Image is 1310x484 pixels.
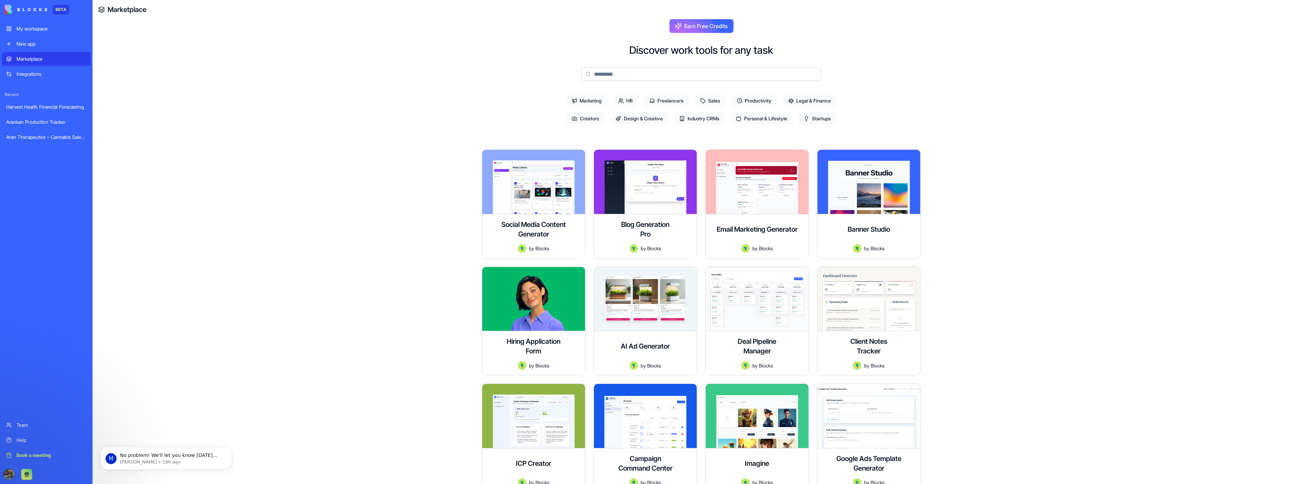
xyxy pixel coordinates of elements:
h4: Blog Generation Pro [618,220,673,239]
img: Avatar [518,361,526,370]
a: Integrations [2,67,90,81]
a: Marketplace [108,5,146,14]
span: by [529,362,534,369]
button: Search for help [10,188,127,202]
span: Help [109,231,120,236]
div: Recent message [14,87,123,94]
span: Blocks [759,245,773,252]
div: Arankan Production Tracker [6,119,86,125]
div: Create a ticket [14,156,123,163]
span: Blocks [647,362,661,369]
span: by [641,245,646,252]
a: Email Marketing GeneratorAvatarbyBlocks [705,149,809,258]
div: Harvest Health Financial Forecasting [6,104,86,110]
span: No problem! We'll let you know [DATE] once the option to remove a user is live [31,97,245,103]
a: New app [2,37,90,51]
span: by [641,362,646,369]
h4: ICP Creator [516,459,551,468]
div: Send us a message [14,126,114,133]
div: Profile image for Michal [99,11,113,25]
span: by [752,245,757,252]
h4: AI Ad Generator [621,341,670,351]
button: Earn Free Credits [669,19,733,33]
div: Close [118,11,130,23]
div: Recent messageProfile image for MichalNo problem! We'll let you know [DATE] once the option to re... [7,81,130,117]
img: Profile image for Shelly [86,11,100,25]
a: BETA [5,5,69,14]
h4: Hiring Application Form [506,337,561,356]
button: Messages [46,214,91,241]
div: • 19h ago [72,104,94,111]
div: Tickets [14,168,115,176]
p: Hi [PERSON_NAME] [14,49,123,60]
span: Earn Free Credits [684,22,728,30]
span: by [752,362,757,369]
div: Help [16,437,86,444]
div: FAQ [14,207,115,214]
h4: Email Marketing Generator [717,225,798,234]
span: Marketing [566,95,607,107]
span: Recent [2,92,90,97]
a: Client Notes TrackerAvatarbyBlocks [817,267,921,376]
span: Blocks [647,245,661,252]
div: My workspace [16,25,86,32]
img: Avatar [853,361,861,370]
div: New app [16,40,86,47]
div: Send us a messageWe typically reply within 2 hours [7,120,130,146]
div: Profile image for Michal [14,97,28,111]
a: My workspace [2,22,90,36]
button: Help [92,214,137,241]
iframe: Intercom notifications message [98,433,235,481]
span: Blocks [871,245,885,252]
span: by [529,245,534,252]
div: Profile image for MichalNo problem! We'll let you know [DATE] once the option to remove a user is... [7,91,130,117]
span: Design & Creative [610,112,668,125]
span: by [864,245,869,252]
div: [PERSON_NAME] [31,104,70,111]
span: Productivity [731,95,777,107]
div: FAQ [10,204,127,217]
span: Industry CRMs [674,112,725,125]
div: We typically reply within 2 hours [14,133,114,141]
img: Avatar [518,244,526,253]
span: Personal & Lifestyle [730,112,793,125]
span: Legal & Finance [783,95,837,107]
span: Blocks [759,362,773,369]
img: Avatar [741,361,750,370]
span: by [864,362,869,369]
h4: Google Ads Template Generator [823,454,915,473]
a: Social Media Content GeneratorAvatarbyBlocks [482,149,585,258]
a: Help [2,433,90,447]
a: AI Ad GeneratorAvatarbyBlocks [594,267,697,376]
div: Marketplace [16,56,86,62]
img: Avatar [741,244,750,253]
a: Arankan Production Tracker [2,115,90,129]
div: BETA [53,5,69,14]
a: Marketplace [2,52,90,66]
span: Blocks [535,245,549,252]
img: Avatar [630,244,638,253]
span: Sales [695,95,726,107]
span: HR [613,95,639,107]
h4: Imagine [745,459,769,468]
a: Hiring Application FormAvatarbyBlocks [482,267,585,376]
div: Tickets [10,166,127,178]
div: Book a meeting [16,452,86,459]
h4: Banner Studio [848,225,890,234]
div: Team [16,422,86,428]
span: Home [15,231,31,236]
span: Freelancers [644,95,689,107]
a: Harvest Health Financial Forecasting [2,100,90,114]
a: Team [2,418,90,432]
h2: Discover work tools for any task [630,44,773,56]
div: Integrations [16,71,86,77]
a: Aran Therapeutics – Cannabis Sales Forecasting [2,130,90,144]
img: ACg8ocLckqTCADZMVyP0izQdSwexkWcE6v8a1AEXwgvbafi3xFy3vSx8=s96-c [3,469,14,480]
span: Blocks [535,362,549,369]
h4: Client Notes Tracker [841,337,896,356]
img: Avatar [630,361,638,370]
